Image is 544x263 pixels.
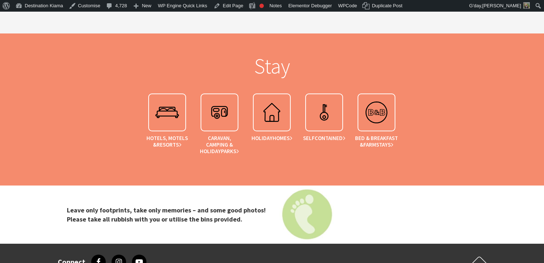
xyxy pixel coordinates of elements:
img: bedbreakfa.svg [362,98,391,127]
span: Self [303,135,346,142]
span: Parks [221,148,239,155]
img: apartment.svg [310,98,339,127]
img: campmotor.svg [205,98,234,127]
span: Contained [315,135,346,142]
span: Holiday [251,135,293,142]
strong: Leave only footprints, take only memories – and some good photos! Please take all rubbish with yo... [67,206,266,223]
span: Hotels, Motels & [145,135,190,148]
a: Caravan, Camping & HolidayParks [193,93,246,158]
img: accomm.svg [153,98,182,127]
h2: Stay [130,53,415,79]
span: Bed & Breakfast & [354,135,399,148]
span: [PERSON_NAME] [482,3,521,8]
a: Hotels, Motels &Resorts [141,93,193,158]
a: SelfContained [298,93,350,158]
a: HolidayHomes [246,93,298,158]
img: Theresa-Mullan-1-30x30.png [523,2,530,9]
span: Homes [273,135,293,142]
span: Caravan, Camping & Holiday [197,135,242,155]
img: cabcottage.svg [257,98,286,127]
span: Resorts [157,142,182,148]
span: Farmstays [363,142,394,148]
div: Focus keyphrase not set [259,4,264,8]
a: Bed & Breakfast &Farmstays [350,93,403,158]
